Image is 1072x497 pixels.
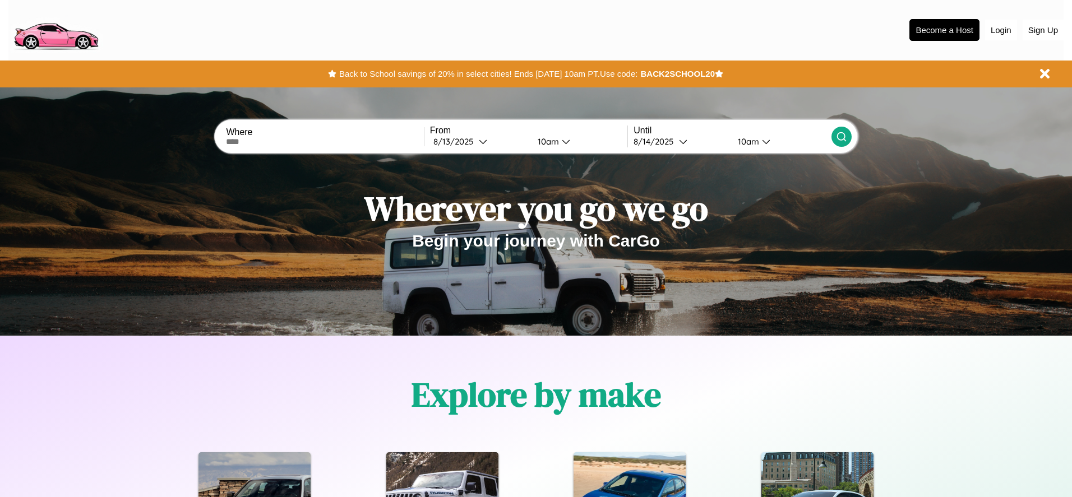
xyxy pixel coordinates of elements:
img: logo [8,6,103,53]
div: 10am [732,136,762,147]
button: Back to School savings of 20% in select cities! Ends [DATE] 10am PT.Use code: [336,66,640,82]
div: 8 / 13 / 2025 [433,136,479,147]
button: 10am [729,136,831,147]
label: Until [634,126,831,136]
label: Where [226,127,423,137]
button: 10am [529,136,627,147]
button: Become a Host [909,19,979,41]
label: From [430,126,627,136]
button: Sign Up [1023,20,1064,40]
button: Login [985,20,1017,40]
div: 10am [532,136,562,147]
b: BACK2SCHOOL20 [640,69,715,78]
h1: Explore by make [412,371,661,417]
div: 8 / 14 / 2025 [634,136,679,147]
button: 8/13/2025 [430,136,529,147]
